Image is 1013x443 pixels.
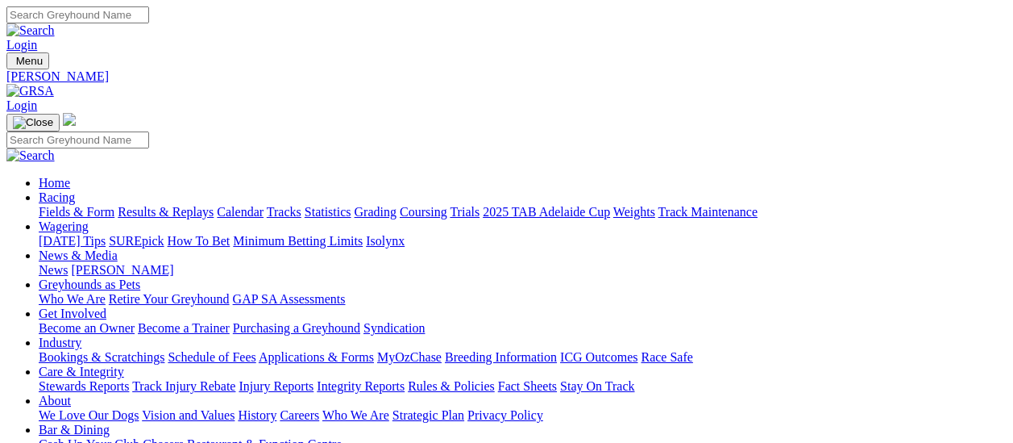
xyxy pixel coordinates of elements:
[39,234,106,248] a: [DATE] Tips
[233,321,360,335] a: Purchasing a Greyhound
[71,263,173,277] a: [PERSON_NAME]
[138,321,230,335] a: Become a Trainer
[363,321,425,335] a: Syndication
[400,205,447,219] a: Coursing
[39,394,71,407] a: About
[142,408,235,422] a: Vision and Values
[168,234,230,248] a: How To Bet
[39,336,81,349] a: Industry
[305,205,351,219] a: Statistics
[39,263,68,277] a: News
[6,38,37,52] a: Login
[109,234,164,248] a: SUREpick
[560,350,637,364] a: ICG Outcomes
[39,379,129,393] a: Stewards Reports
[408,379,495,393] a: Rules & Policies
[483,205,610,219] a: 2025 TAB Adelaide Cup
[168,350,255,364] a: Schedule of Fees
[6,114,60,132] button: Toggle navigation
[132,379,235,393] a: Track Injury Rebate
[118,205,214,219] a: Results & Replays
[317,379,405,393] a: Integrity Reports
[641,350,692,364] a: Race Safe
[39,176,70,190] a: Home
[6,98,37,112] a: Login
[217,205,264,219] a: Calendar
[560,379,634,393] a: Stay On Track
[39,350,164,364] a: Bookings & Scratchings
[392,408,464,422] a: Strategic Plan
[498,379,557,393] a: Fact Sheets
[658,205,758,219] a: Track Maintenance
[109,292,230,306] a: Retire Your Greyhound
[39,423,110,437] a: Bar & Dining
[39,234,1007,249] div: Wagering
[13,116,53,129] img: Close
[280,408,319,422] a: Careers
[39,292,1007,307] div: Greyhounds as Pets
[233,234,363,248] a: Minimum Betting Limits
[267,205,301,219] a: Tracks
[445,350,557,364] a: Breeding Information
[39,278,140,291] a: Greyhounds as Pets
[39,219,89,233] a: Wagering
[467,408,543,422] a: Privacy Policy
[322,408,389,422] a: Who We Are
[39,379,1007,394] div: Care & Integrity
[39,365,124,378] a: Care & Integrity
[366,234,405,248] a: Isolynx
[63,113,76,126] img: logo-grsa-white.png
[6,84,54,98] img: GRSA
[16,55,43,67] span: Menu
[6,52,49,69] button: Toggle navigation
[39,190,75,204] a: Racing
[6,132,149,148] input: Search
[6,6,149,23] input: Search
[6,23,55,38] img: Search
[39,321,1007,336] div: Get Involved
[39,249,118,262] a: News & Media
[39,205,1007,219] div: Racing
[613,205,655,219] a: Weights
[39,350,1007,365] div: Industry
[259,350,374,364] a: Applications & Forms
[233,292,346,306] a: GAP SA Assessments
[39,408,1007,423] div: About
[355,205,396,219] a: Grading
[238,408,276,422] a: History
[450,205,480,219] a: Trials
[39,205,114,219] a: Fields & Form
[6,148,55,163] img: Search
[6,69,1007,84] a: [PERSON_NAME]
[39,292,106,306] a: Who We Are
[239,379,313,393] a: Injury Reports
[377,350,442,364] a: MyOzChase
[39,408,139,422] a: We Love Our Dogs
[39,263,1007,278] div: News & Media
[39,307,106,320] a: Get Involved
[39,321,135,335] a: Become an Owner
